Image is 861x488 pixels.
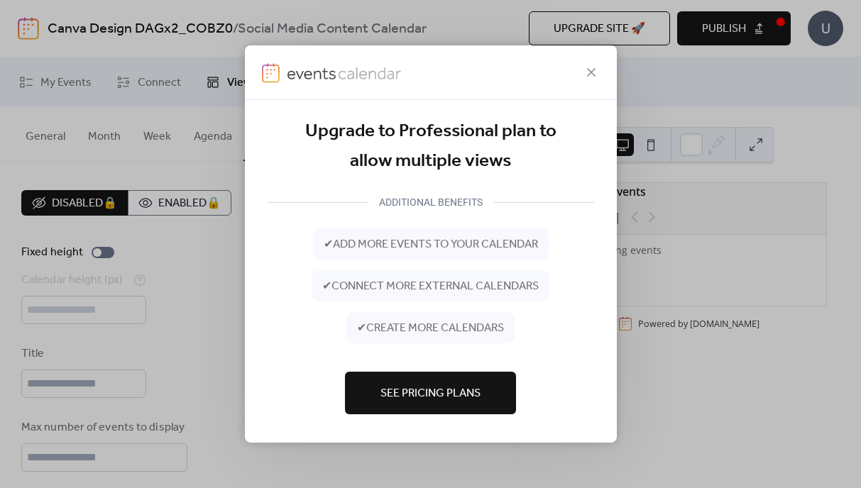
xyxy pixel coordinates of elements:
div: Upgrade to Professional plan to allow multiple views [268,117,594,176]
img: logo-icon [262,63,280,83]
span: ✔ create more calendars [357,320,504,337]
span: See Pricing Plans [380,385,481,402]
div: ADDITIONAL BENEFITS [368,194,494,211]
span: ✔ connect more external calendars [322,278,539,295]
span: ✔ add more events to your calendar [324,236,538,253]
img: logo-type [287,63,402,83]
button: See Pricing Plans [345,372,516,414]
